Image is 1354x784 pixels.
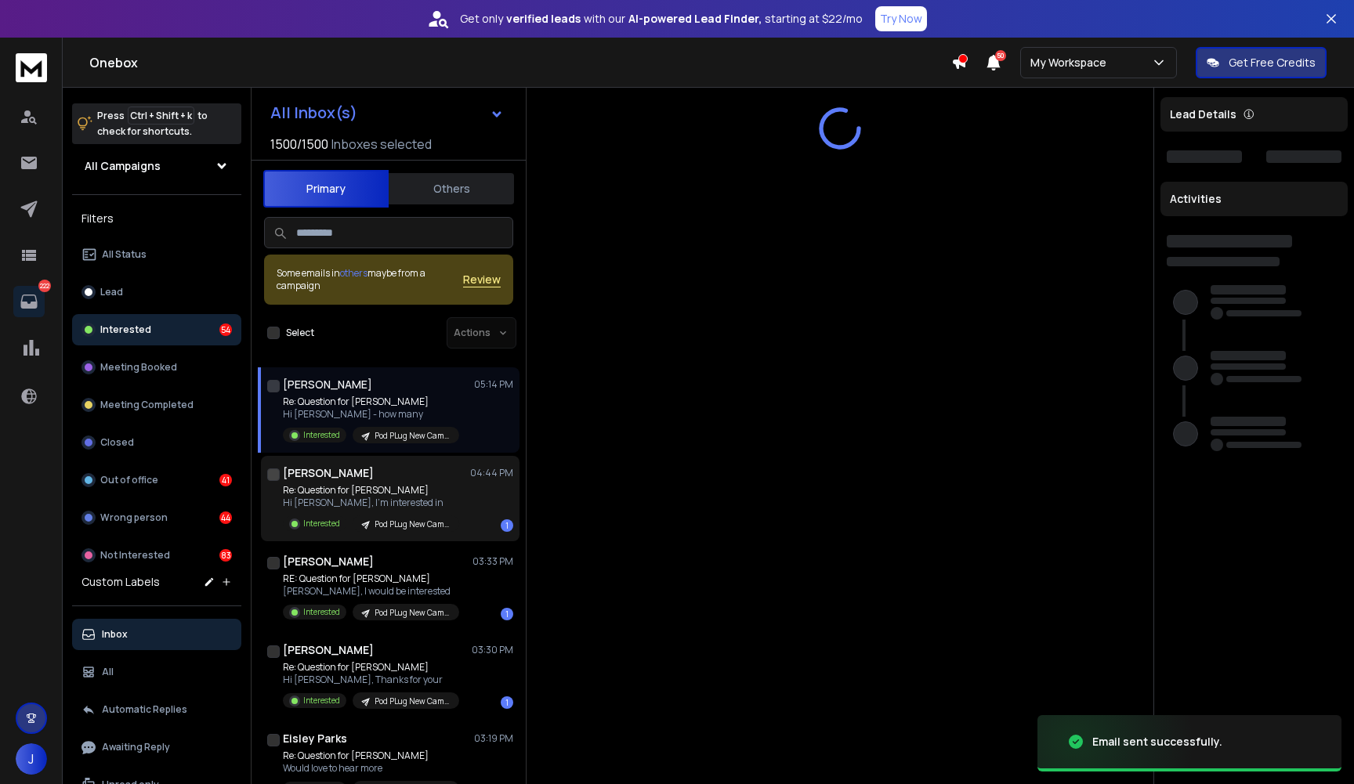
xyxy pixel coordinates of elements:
p: Meeting Booked [100,361,177,374]
p: Re: Question for [PERSON_NAME] [283,396,459,408]
p: All Status [102,248,147,261]
h3: Filters [72,208,241,229]
p: 05:14 PM [474,378,513,391]
img: logo [16,53,47,82]
h3: Custom Labels [81,574,160,590]
button: All Status [72,239,241,270]
button: Meeting Completed [72,389,241,421]
span: others [340,266,367,280]
button: Out of office41 [72,464,241,496]
div: 83 [219,549,232,562]
h1: Onebox [89,53,951,72]
p: Pod PLug New Campaig (September) [375,430,450,442]
p: Hi [PERSON_NAME] - how many [283,408,459,421]
p: Pod PLug New Campaig (September) [375,695,450,707]
p: Re: Question for [PERSON_NAME] [283,661,459,674]
div: 1 [501,696,513,709]
p: Hi [PERSON_NAME], Thanks for your [283,674,459,686]
span: 50 [995,50,1006,61]
h1: All Campaigns [85,158,161,174]
h1: Eisley Parks [283,731,347,746]
div: 1 [501,608,513,620]
p: Not Interested [100,549,170,562]
p: Pod PLug New Campaig (September) [375,518,450,530]
div: 44 [219,511,232,524]
p: Pod PLug New Campaig (September) [375,607,450,619]
p: 04:44 PM [470,467,513,479]
p: All [102,666,114,678]
h1: [PERSON_NAME] [283,554,374,569]
div: 41 [219,474,232,486]
p: Would love to hear more [283,762,459,775]
button: Automatic Replies [72,694,241,725]
p: Meeting Completed [100,399,194,411]
p: Lead [100,286,123,298]
p: Interested [100,323,151,336]
p: Get Free Credits [1229,55,1316,70]
button: All Inbox(s) [258,97,516,128]
p: Try Now [880,11,922,27]
div: 54 [219,323,232,336]
button: All Campaigns [72,150,241,182]
p: Re: Question for [PERSON_NAME] [283,484,459,497]
span: 1500 / 1500 [270,135,328,154]
p: Press to check for shortcuts. [97,108,208,139]
label: Select [286,327,314,339]
p: Out of office [100,474,158,486]
div: Some emails in maybe from a campaign [277,267,463,292]
strong: AI-powered Lead Finder, [628,11,762,27]
button: Inbox [72,619,241,650]
button: Others [389,172,514,206]
button: J [16,743,47,775]
p: Hi [PERSON_NAME], I'm interested in [283,497,459,509]
h1: [PERSON_NAME] [283,642,374,658]
button: Awaiting Reply [72,732,241,763]
p: Awaiting Reply [102,741,170,753]
button: All [72,656,241,688]
div: Email sent successfully. [1092,734,1222,750]
p: Automatic Replies [102,703,187,716]
button: Interested54 [72,314,241,345]
button: Lead [72,276,241,308]
p: Inbox [102,628,128,641]
h1: [PERSON_NAME] [283,465,374,481]
button: Try Now [875,6,927,31]
p: Get only with our starting at $22/mo [460,11,863,27]
h1: [PERSON_NAME] [283,377,372,392]
p: Closed [100,436,134,449]
button: Get Free Credits [1196,47,1327,78]
button: Closed [72,427,241,458]
h3: Inboxes selected [331,135,432,154]
p: Interested [303,429,340,441]
span: Ctrl + Shift + k [128,107,194,125]
a: 222 [13,286,45,317]
p: [PERSON_NAME], I would be interested [283,585,459,598]
div: Activities [1160,182,1348,216]
button: Wrong person44 [72,502,241,533]
button: Meeting Booked [72,352,241,383]
button: Not Interested83 [72,540,241,571]
p: My Workspace [1030,55,1113,70]
div: 1 [501,519,513,532]
strong: verified leads [506,11,581,27]
p: 03:30 PM [472,644,513,656]
button: Review [463,272,501,287]
p: 222 [38,280,51,292]
p: Interested [303,606,340,618]
p: Interested [303,695,340,706]
p: RE: Question for [PERSON_NAME] [283,573,459,585]
p: 03:33 PM [472,555,513,568]
button: Primary [263,170,389,208]
p: Re: Question for [PERSON_NAME] [283,750,459,762]
p: 03:19 PM [474,732,513,745]
p: Wrong person [100,511,168,524]
h1: All Inbox(s) [270,105,357,121]
p: Interested [303,518,340,529]
p: Lead Details [1170,107,1236,122]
